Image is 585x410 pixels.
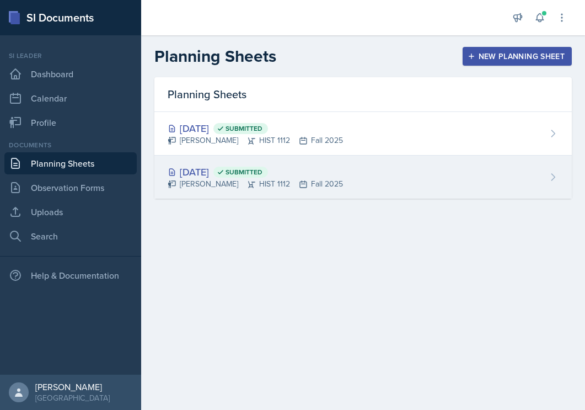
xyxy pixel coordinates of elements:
[4,51,137,61] div: Si leader
[4,152,137,174] a: Planning Sheets
[4,264,137,286] div: Help & Documentation
[4,111,137,134] a: Profile
[463,47,572,66] button: New Planning Sheet
[154,112,572,156] a: [DATE] Submitted [PERSON_NAME]HIST 1112Fall 2025
[154,77,572,112] div: Planning Sheets
[4,201,137,223] a: Uploads
[168,178,343,190] div: [PERSON_NAME] HIST 1112 Fall 2025
[226,168,262,177] span: Submitted
[168,164,343,179] div: [DATE]
[4,225,137,247] a: Search
[4,177,137,199] a: Observation Forms
[4,140,137,150] div: Documents
[470,52,565,61] div: New Planning Sheet
[4,87,137,109] a: Calendar
[168,135,343,146] div: [PERSON_NAME] HIST 1112 Fall 2025
[168,121,343,136] div: [DATE]
[4,63,137,85] a: Dashboard
[35,381,110,392] div: [PERSON_NAME]
[154,46,276,66] h2: Planning Sheets
[35,392,110,403] div: [GEOGRAPHIC_DATA]
[226,124,262,133] span: Submitted
[154,156,572,199] a: [DATE] Submitted [PERSON_NAME]HIST 1112Fall 2025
